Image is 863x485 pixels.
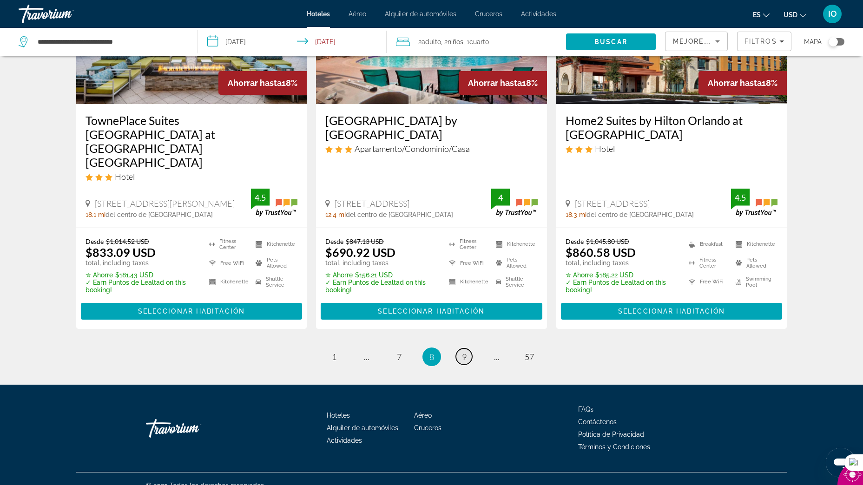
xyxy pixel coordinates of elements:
li: Free WiFi [684,275,731,288]
p: $156.21 USD [325,271,437,279]
span: es [753,11,761,19]
a: Go Home [146,414,239,442]
span: 2 [418,35,441,48]
img: TrustYou guest rating badge [491,189,538,216]
li: Kitchenette [731,237,778,251]
button: Toggle map [822,38,844,46]
li: Pets Allowed [491,256,538,270]
button: Change currency [784,8,806,21]
span: FAQs [578,406,593,413]
div: 18% [218,71,307,95]
span: Ahorrar hasta [468,78,522,88]
a: Cruceros [475,10,502,18]
span: USD [784,11,797,19]
li: Kitchenette [204,275,251,288]
div: 18% [698,71,787,95]
span: Hotel [595,144,615,154]
a: Alquiler de automóviles [327,424,398,432]
span: Hotel [115,171,135,182]
a: Política de Privacidad [578,431,644,438]
button: Change language [753,8,770,21]
p: ✓ Earn Puntos de Lealtad on this booking! [325,279,437,294]
span: 1 [332,352,336,362]
p: ✓ Earn Puntos de Lealtad on this booking! [566,279,677,294]
span: del centro de [GEOGRAPHIC_DATA] [105,211,213,218]
li: Kitchenette [444,275,491,288]
a: Hoteles [327,412,350,419]
li: Free WiFi [444,256,491,270]
input: Search hotel destination [37,35,184,49]
span: del centro de [GEOGRAPHIC_DATA] [586,211,694,218]
li: Free WiFi [204,256,251,270]
h3: TownePlace Suites [GEOGRAPHIC_DATA] at [GEOGRAPHIC_DATA] [GEOGRAPHIC_DATA] [86,113,298,169]
p: total, including taxes [566,259,677,267]
span: Buscar [594,38,627,46]
li: Shuttle Service [491,275,538,288]
span: Seleccionar habitación [618,308,725,315]
span: Alquiler de automóviles [385,10,456,18]
a: [GEOGRAPHIC_DATA] by [GEOGRAPHIC_DATA] [325,113,538,141]
span: Seleccionar habitación [138,308,245,315]
span: 9 [462,352,467,362]
li: Kitchenette [251,237,297,251]
div: 3 star Hotel [86,171,298,182]
span: Filtros [744,38,777,45]
a: Aéreo [349,10,366,18]
a: Actividades [327,437,362,444]
a: Actividades [521,10,556,18]
a: Aéreo [414,412,432,419]
iframe: Botón para iniciar la ventana de mensajería [826,448,856,478]
div: 3 star Hotel [566,144,778,154]
img: TrustYou guest rating badge [731,189,777,216]
span: ... [364,352,369,362]
span: ✮ Ahorre [566,271,593,279]
span: , 2 [441,35,463,48]
a: Home2 Suites by Hilton Orlando at [GEOGRAPHIC_DATA] [566,113,778,141]
span: ✮ Ahorre [325,271,353,279]
ins: $690.92 USD [325,245,395,259]
button: Seleccionar habitación [321,303,542,320]
span: Adulto [422,38,441,46]
span: ✮ Ahorre [86,271,113,279]
li: Fitness Center [684,256,731,270]
span: IO [828,9,837,19]
span: Ahorrar hasta [228,78,282,88]
span: 18.1 mi [86,211,105,218]
span: 8 [429,352,434,362]
span: Mapa [804,35,822,48]
span: Desde [325,237,343,245]
li: Shuttle Service [251,275,297,288]
div: 4.5 [251,192,270,203]
a: Seleccionar habitación [81,305,303,315]
span: 57 [525,352,534,362]
span: 18.3 mi [566,211,586,218]
button: Seleccionar habitación [561,303,783,320]
li: Breakfast [684,237,731,251]
p: $185.22 USD [566,271,677,279]
button: Filters [737,32,791,51]
span: Términos y Condiciones [578,443,650,451]
a: Cruceros [414,424,441,432]
button: Search [566,33,656,50]
span: Niños [448,38,463,46]
div: 4 [491,192,510,203]
span: Ahorrar hasta [708,78,762,88]
p: ✓ Earn Puntos de Lealtad on this booking! [86,279,198,294]
del: $1,045.80 USD [586,237,629,245]
span: ... [494,352,500,362]
a: Contáctenos [578,418,617,426]
a: Hoteles [307,10,330,18]
span: Desde [86,237,104,245]
img: TrustYou guest rating badge [251,189,297,216]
